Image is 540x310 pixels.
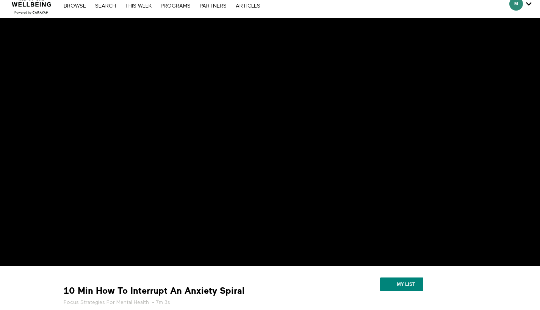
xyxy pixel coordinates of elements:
[60,2,264,9] nav: Primary
[196,3,230,9] a: PARTNERS
[380,277,423,291] button: My list
[121,3,155,9] a: THIS WEEK
[64,299,149,306] a: Focus Strategies For Mental Health
[64,285,244,297] strong: 10 Min How To Interrupt An Anxiety Spiral
[91,3,120,9] a: Search
[157,3,194,9] a: PROGRAMS
[64,299,318,306] h5: • 7m 3s
[60,3,90,9] a: Browse
[232,3,264,9] a: ARTICLES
